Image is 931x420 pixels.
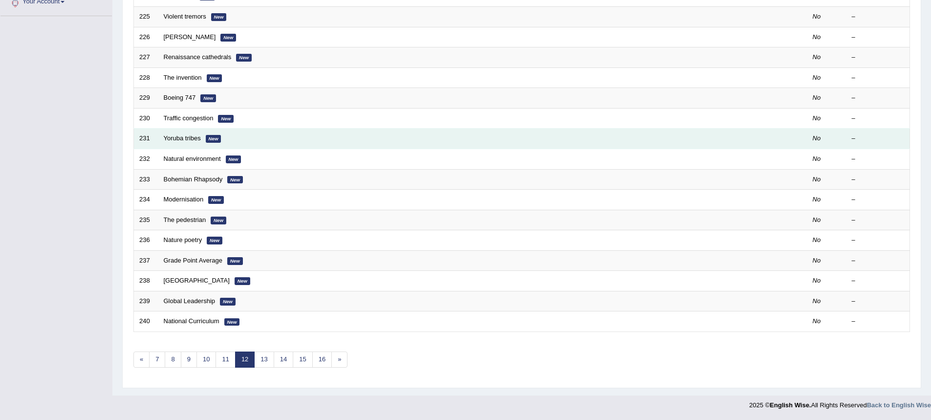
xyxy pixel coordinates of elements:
em: No [813,257,821,264]
em: No [813,114,821,122]
td: 231 [134,129,158,149]
em: No [813,33,821,41]
td: 238 [134,271,158,291]
div: – [852,297,905,306]
a: 16 [312,352,332,368]
a: [GEOGRAPHIC_DATA] [164,277,230,284]
a: 10 [196,352,216,368]
a: 14 [274,352,293,368]
em: No [813,155,821,162]
a: 8 [165,352,181,368]
em: No [813,216,821,223]
em: New [211,13,227,21]
a: National Curriculum [164,317,219,325]
td: 233 [134,169,158,190]
div: – [852,12,905,22]
em: No [813,94,821,101]
a: 13 [254,352,274,368]
a: Renaissance cathedrals [164,53,232,61]
em: New [220,298,236,306]
em: New [207,237,222,244]
a: » [331,352,347,368]
td: 237 [134,250,158,271]
a: Violent tremors [164,13,206,20]
td: 239 [134,291,158,311]
div: – [852,155,905,164]
div: – [852,53,905,62]
strong: English Wise. [770,401,811,409]
td: 232 [134,149,158,169]
a: « [133,352,150,368]
em: New [226,155,241,163]
em: No [813,134,821,142]
td: 226 [134,27,158,47]
a: Traffic congestion [164,114,214,122]
td: 236 [134,230,158,251]
em: No [813,74,821,81]
a: 11 [216,352,235,368]
div: – [852,256,905,265]
em: New [235,277,250,285]
a: Grade Point Average [164,257,222,264]
em: New [220,34,236,42]
div: – [852,134,905,143]
a: The pedestrian [164,216,206,223]
em: No [813,317,821,325]
em: New [211,217,226,224]
td: 228 [134,67,158,88]
a: 7 [149,352,165,368]
a: Back to English Wise [867,401,931,409]
div: – [852,73,905,83]
div: – [852,33,905,42]
a: 15 [293,352,312,368]
em: New [227,257,243,265]
a: [PERSON_NAME] [164,33,216,41]
div: – [852,114,905,123]
em: New [224,318,240,326]
em: No [813,297,821,305]
em: No [813,176,821,183]
div: 2025 © All Rights Reserved [749,396,931,410]
td: 235 [134,210,158,230]
em: New [206,135,221,143]
a: Bohemian Rhapsody [164,176,223,183]
em: No [813,277,821,284]
a: 12 [235,352,255,368]
div: – [852,195,905,204]
td: 225 [134,7,158,27]
a: Global Leadership [164,297,216,305]
em: No [813,13,821,20]
em: No [813,196,821,203]
a: Boeing 747 [164,94,196,101]
div: – [852,236,905,245]
div: – [852,93,905,103]
div: – [852,216,905,225]
em: New [236,54,252,62]
em: New [218,115,234,123]
td: 230 [134,108,158,129]
em: No [813,53,821,61]
em: No [813,236,821,243]
a: Yoruba tribes [164,134,201,142]
a: The invention [164,74,202,81]
a: Natural environment [164,155,221,162]
a: Modernisation [164,196,204,203]
a: Nature poetry [164,236,202,243]
em: New [227,176,243,184]
td: 234 [134,190,158,210]
em: New [207,74,222,82]
div: – [852,276,905,286]
div: – [852,175,905,184]
em: New [200,94,216,102]
em: New [208,196,224,204]
a: 9 [181,352,197,368]
td: 240 [134,311,158,332]
td: 227 [134,47,158,68]
td: 229 [134,88,158,109]
div: – [852,317,905,326]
